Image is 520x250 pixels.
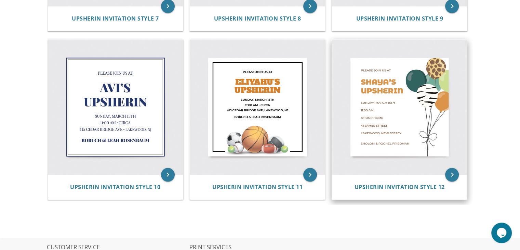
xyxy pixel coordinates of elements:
[356,15,443,22] a: Upsherin Invitation Style 9
[48,39,183,175] img: Upsherin Invitation Style 10
[70,183,160,191] span: Upsherin Invitation Style 10
[445,168,459,182] a: keyboard_arrow_right
[161,168,175,182] a: keyboard_arrow_right
[355,183,445,191] span: Upsherin Invitation Style 12
[303,168,317,182] a: keyboard_arrow_right
[355,184,445,190] a: Upsherin Invitation Style 12
[72,15,159,22] a: Upsherin Invitation Style 7
[70,184,160,190] a: Upsherin Invitation Style 10
[332,39,467,175] img: Upsherin Invitation Style 12
[214,15,301,22] a: Upsherin Invitation Style 8
[491,223,513,243] iframe: chat widget
[190,39,325,175] img: Upsherin Invitation Style 11
[212,183,303,191] span: Upsherin Invitation Style 11
[212,184,303,190] a: Upsherin Invitation Style 11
